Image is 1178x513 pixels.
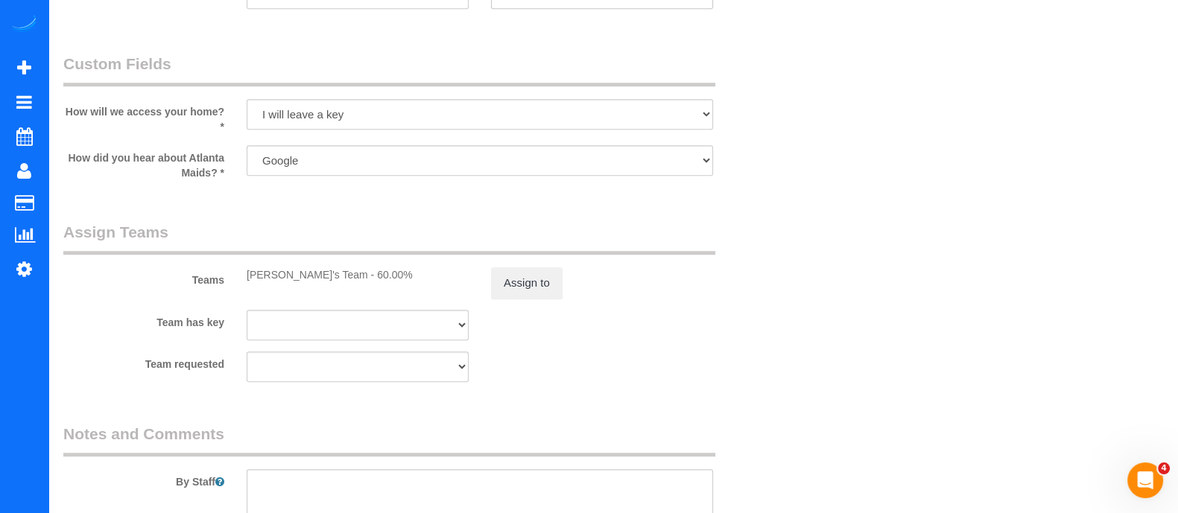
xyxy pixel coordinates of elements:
[52,469,235,489] label: By Staff
[52,99,235,134] label: How will we access your home? *
[491,267,563,299] button: Assign to
[63,423,715,456] legend: Notes and Comments
[52,310,235,330] label: Team has key
[9,15,39,36] img: Automaid Logo
[63,221,715,255] legend: Assign Teams
[1158,462,1170,474] span: 4
[52,351,235,372] label: Team requested
[1127,462,1163,498] iframe: Intercom live chat
[52,145,235,180] label: How did you hear about Atlanta Maids? *
[63,53,715,86] legend: Custom Fields
[52,267,235,287] label: Teams
[247,267,469,282] div: [PERSON_NAME]'s Team - 60.00%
